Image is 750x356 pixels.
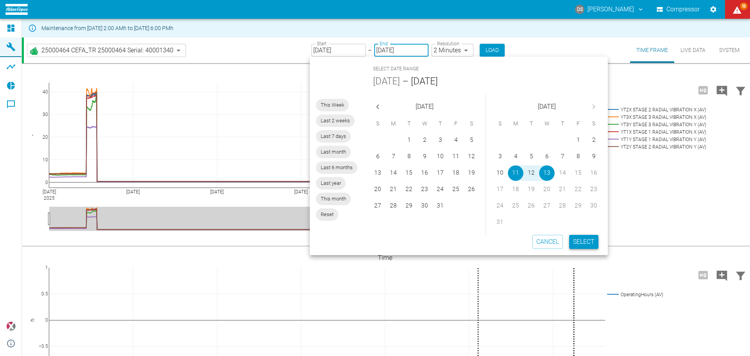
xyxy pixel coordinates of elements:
span: Reset [316,211,338,218]
div: DS [575,5,584,14]
label: Resolution [437,40,459,47]
span: Sunday [371,116,385,132]
span: Thursday [555,116,570,132]
div: Reset [316,208,338,221]
div: Last year [316,177,346,190]
span: Last month [316,148,351,156]
button: Live Data [674,38,712,63]
button: 27 [370,198,386,214]
span: Sunday [493,116,507,132]
span: Monday [509,116,523,132]
button: 6 [370,149,386,165]
div: Last 2 weeks [316,114,355,127]
button: 9 [586,149,602,165]
span: Last 6 months [316,164,357,172]
span: Saturday [587,116,601,132]
button: Filter Chart Data [731,265,750,285]
button: 9 [417,149,432,165]
button: 2 [417,132,432,148]
button: 12 [464,149,479,165]
span: 58 [740,2,748,10]
button: 26 [464,182,479,197]
span: Last 7 days [316,132,351,140]
label: End [380,40,387,47]
span: [DATE] [416,101,434,112]
button: 1 [570,132,586,148]
button: 29 [401,198,417,214]
button: System [712,38,747,63]
span: Friday [571,116,585,132]
span: [DATE] [538,101,556,112]
button: 28 [386,198,401,214]
button: 7 [555,149,570,165]
span: This month [316,195,351,203]
button: 8 [401,149,417,165]
span: High Resolution only available for periods of <3 days [694,86,712,93]
button: Settings [706,2,720,16]
button: Select [569,235,598,249]
button: Filter Chart Data [731,80,750,100]
div: Last month [316,146,351,158]
input: MM/DD/YYYY [374,44,429,57]
button: 23 [417,182,432,197]
button: 19 [464,165,479,181]
label: Start [317,40,327,47]
button: 4 [508,149,523,165]
button: Time Frame [630,38,674,63]
span: 25000464 CEFA_TR 25000464 Serial: 40001340 [41,46,173,55]
span: This Week [316,101,349,109]
img: Xplore Logo [6,322,16,331]
button: 11 [448,149,464,165]
a: 25000464 CEFA_TR 25000464 Serial: 40001340 [29,46,173,55]
input: MM/DD/YYYY [311,44,366,57]
button: 1 [401,132,417,148]
button: 11 [508,165,523,181]
span: Saturday [464,116,479,132]
button: Compressor [655,2,702,16]
button: 31 [432,198,448,214]
h5: – [400,75,411,88]
span: Wednesday [418,116,432,132]
button: 2 [586,132,602,148]
button: 20 [370,182,386,197]
img: logo [5,4,28,14]
button: 5 [523,149,539,165]
button: 12 [523,165,539,181]
button: 21 [386,182,401,197]
button: 14 [386,165,401,181]
button: 7 [386,149,401,165]
div: This month [316,193,351,205]
button: 25 [448,182,464,197]
button: [DATE] [411,75,438,88]
button: cancel [532,235,563,249]
button: 15 [401,165,417,181]
div: Last 6 months [316,161,357,174]
button: 5 [464,132,479,148]
div: 2 Minutes [432,44,473,57]
button: daniel.schauer@atlascopco.com [574,2,645,16]
p: – [368,46,372,55]
button: 4 [448,132,464,148]
button: 17 [432,165,448,181]
button: Add comment [712,80,731,100]
button: Add comment [712,265,731,285]
span: Tuesday [524,116,538,132]
div: Last 7 days [316,130,351,143]
button: 6 [539,149,555,165]
button: 22 [401,182,417,197]
button: Load [480,44,505,57]
button: 8 [570,149,586,165]
div: Maintenance from [DATE] 2:00 AMh to [DATE] 6:00 PMh [41,21,173,35]
button: [DATE] [373,75,400,88]
span: Thursday [433,116,447,132]
span: High Resolution only available for periods of <3 days [694,271,712,278]
button: 3 [492,149,508,165]
span: Select date range [373,63,419,75]
button: 13 [539,165,555,181]
span: Friday [449,116,463,132]
button: 3 [432,132,448,148]
span: Wednesday [540,116,554,132]
span: Tuesday [402,116,416,132]
button: 10 [432,149,448,165]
